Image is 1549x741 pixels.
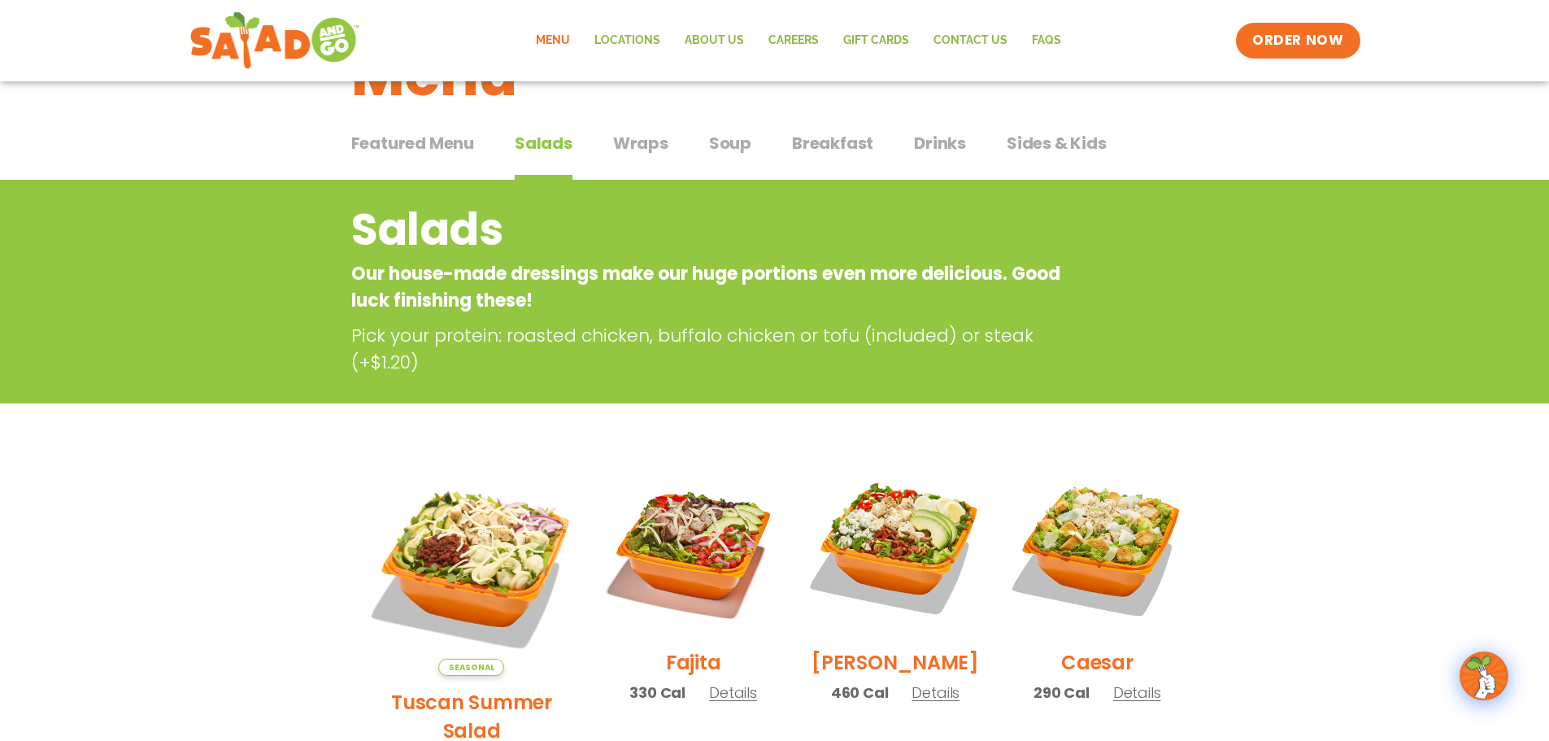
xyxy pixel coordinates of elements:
h2: Fajita [666,648,721,677]
span: 290 Cal [1033,682,1090,704]
img: new-SAG-logo-768×292 [189,8,361,73]
a: Contact Us [921,22,1020,59]
a: About Us [672,22,756,59]
nav: Menu [524,22,1073,59]
div: Tabbed content [351,125,1199,181]
img: Product photo for Fajita Salad [604,459,781,636]
h2: Salads [351,197,1068,263]
span: Breakfast [792,131,873,155]
span: Wraps [613,131,668,155]
span: Soup [709,131,751,155]
p: Our house-made dressings make our huge portions even more delicious. Good luck finishing these! [351,260,1068,314]
img: wpChatIcon [1461,653,1507,699]
span: Seasonal [438,659,504,676]
span: Salads [515,131,572,155]
img: Product photo for Caesar Salad [1008,459,1186,636]
span: Drinks [914,131,966,155]
a: GIFT CARDS [831,22,921,59]
a: FAQs [1020,22,1073,59]
a: Careers [756,22,831,59]
h2: Caesar [1061,648,1133,677]
span: Details [709,682,757,703]
span: Featured Menu [351,131,474,155]
img: Product photo for Cobb Salad [807,459,984,636]
a: Menu [524,22,582,59]
span: ORDER NOW [1252,31,1343,50]
span: Details [912,682,959,703]
span: 330 Cal [629,682,685,704]
a: Locations [582,22,672,59]
img: Product photo for Tuscan Summer Salad [363,459,581,676]
h2: [PERSON_NAME] [811,648,979,677]
span: 460 Cal [831,682,889,704]
span: Details [1113,682,1161,703]
p: Pick your protein: roasted chicken, buffalo chicken or tofu (included) or steak (+$1.20) [351,322,1075,376]
span: Sides & Kids [1007,131,1107,155]
a: ORDER NOW [1236,23,1360,59]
